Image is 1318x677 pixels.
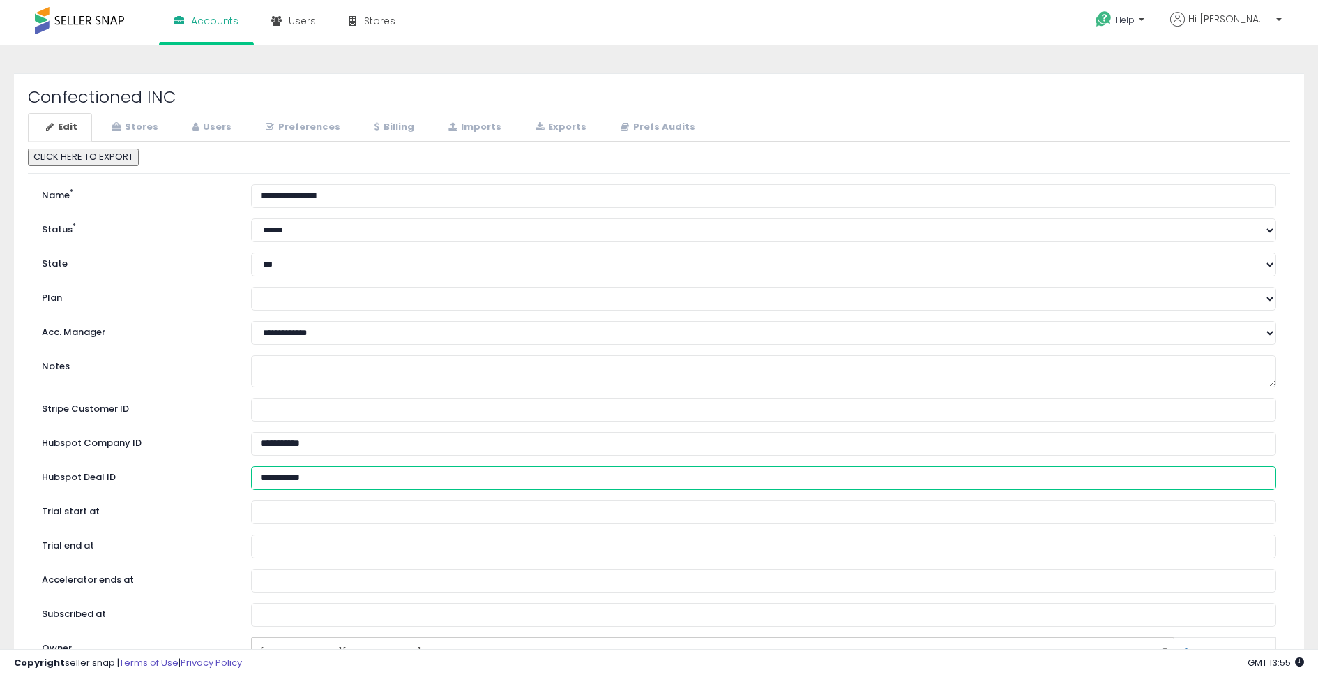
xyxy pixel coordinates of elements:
label: Acc. Manager [31,321,241,339]
label: Subscribed at [31,603,241,621]
span: 2025-08-14 13:55 GMT [1248,656,1304,669]
a: Imports [430,113,516,142]
label: Plan [31,287,241,305]
label: Stripe Customer ID [31,398,241,416]
label: Hubspot Company ID [31,432,241,450]
i: Get Help [1095,10,1112,28]
label: Trial end at [31,535,241,553]
a: Billing [356,113,429,142]
h2: Confectioned INC [28,88,1290,106]
a: Stores [93,113,173,142]
span: Help [1116,14,1135,26]
a: Users [174,113,246,142]
label: Accelerator ends at [31,569,241,587]
a: Terms of Use [119,656,179,669]
span: Users [289,14,316,28]
span: Hi [PERSON_NAME] [1188,12,1272,26]
label: Name [31,184,241,202]
a: Exports [517,113,601,142]
div: seller snap | | [14,657,242,670]
label: State [31,253,241,271]
label: Status [31,218,241,237]
span: Accounts [191,14,238,28]
span: Stores [364,14,395,28]
strong: Copyright [14,656,65,669]
a: Prefs Audits [603,113,710,142]
label: Notes [31,355,241,373]
a: Preferences [248,113,355,142]
label: Trial start at [31,500,241,519]
a: Privacy Policy [181,656,242,669]
a: Hi [PERSON_NAME] [1170,12,1282,43]
label: Hubspot Deal ID [31,466,241,484]
span: [EMAIL_ADDRESS][DOMAIN_NAME] [260,641,1147,664]
a: Edit [28,113,92,142]
a: [PERSON_NAME] [1183,648,1267,657]
label: Owner [42,642,72,655]
button: CLICK HERE TO EXPORT [28,149,139,166]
